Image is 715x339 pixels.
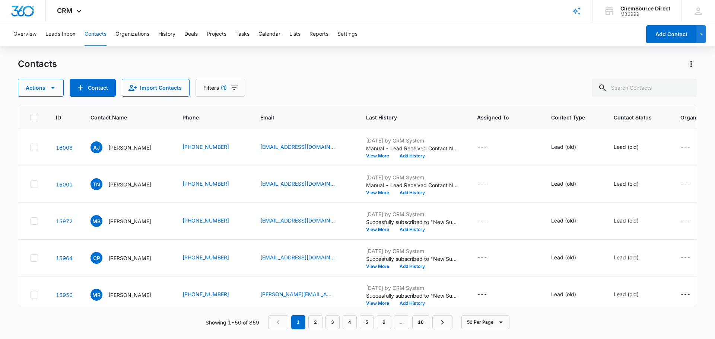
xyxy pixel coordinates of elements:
h1: Contacts [18,58,57,70]
button: Add History [394,227,430,232]
a: Page 6 [377,315,391,329]
div: Lead (old) [551,143,576,151]
p: [DATE] by CRM System [366,137,459,144]
div: Organization - - Select to Edit Field [680,143,704,152]
a: [PHONE_NUMBER] [182,180,229,188]
a: Page 4 [343,315,357,329]
div: account id [620,12,670,17]
span: Phone [182,113,232,121]
button: History [158,22,175,46]
nav: Pagination [268,315,452,329]
div: Contact Status - Lead (old) - Select to Edit Field [614,143,652,152]
a: [PHONE_NUMBER] [182,217,229,224]
p: [PERSON_NAME] [108,217,151,225]
div: Contact Status - Lead (old) - Select to Edit Field [614,290,652,299]
div: Email - tnobles@corefoodservice.com - Select to Edit Field [260,180,348,189]
button: Calendar [258,22,280,46]
p: [PERSON_NAME] [108,144,151,151]
span: Contact Status [614,113,652,121]
button: Deals [184,22,198,46]
a: [PHONE_NUMBER] [182,253,229,261]
p: Manual - Lead Received Contact Name: [PERSON_NAME] Phone: [PHONE_NUMBER] Email: [EMAIL_ADDRESS][D... [366,181,459,189]
span: Organization [680,113,714,121]
span: MR [90,289,102,301]
div: --- [477,290,487,299]
p: Manual - Lead Received Contact Name: [PERSON_NAME] Phone: [PHONE_NUMBER] Email: [EMAIL_ADDRESS][D... [366,144,459,152]
div: Organization - - Select to Edit Field [680,180,704,189]
div: Lead (old) [614,143,639,151]
a: Page 5 [360,315,374,329]
a: Navigate to contact details page for Maureen Rucker [56,292,73,298]
div: Lead (old) [614,253,639,261]
p: Succesfully subscribed to "New Subscribers". [366,218,459,226]
div: Organization - - Select to Edit Field [680,290,704,299]
div: Contact Name - Annetta Johnson - Select to Edit Field [90,141,165,153]
p: [PERSON_NAME] [108,291,151,299]
button: Add Contact [70,79,116,97]
div: Contact Status - Lead (old) - Select to Edit Field [614,180,652,189]
button: View More [366,191,394,195]
div: --- [680,143,690,152]
a: [EMAIL_ADDRESS][DOMAIN_NAME] [260,253,335,261]
p: [PERSON_NAME] [108,254,151,262]
button: Add History [394,301,430,306]
span: (1) [221,85,227,90]
button: Reports [309,22,328,46]
span: TN [90,178,102,190]
a: Navigate to contact details page for Michael Bestine [56,218,73,224]
button: Tasks [235,22,250,46]
button: Lists [289,22,301,46]
div: Contact Status - Lead (old) - Select to Edit Field [614,217,652,226]
a: Navigate to contact details page for Tyler Nobles [56,181,73,188]
button: Add Contact [646,25,696,43]
button: Projects [207,22,226,46]
div: Phone - (812) 312-6468 - Select to Edit Field [182,217,242,226]
div: Email - sales@morganfoods.us.com - Select to Edit Field [260,217,348,226]
div: Assigned To - - Select to Edit Field [477,217,500,226]
a: [PHONE_NUMBER] [182,290,229,298]
div: Contact Name - Christon Paredes - Select to Edit Field [90,252,165,264]
div: Phone - (803) 968-5138 - Select to Edit Field [182,180,242,189]
div: --- [680,180,690,189]
div: Email - Maureen.rucker@theprofessionalprofiles.com - Select to Edit Field [260,290,348,299]
div: Contact Status - Lead (old) - Select to Edit Field [614,253,652,262]
span: AJ [90,141,102,153]
div: Phone - (814) 980-5065 - Select to Edit Field [182,290,242,299]
div: Lead (old) [614,217,639,224]
button: 50 Per Page [461,315,509,329]
div: --- [680,217,690,226]
div: Email - ladybug_angie08@yahoo.com - Select to Edit Field [260,143,348,152]
div: Contact Type - Lead (old) - Select to Edit Field [551,290,590,299]
div: Lead (old) [551,253,576,261]
div: Assigned To - - Select to Edit Field [477,290,500,299]
div: Lead (old) [551,180,576,188]
div: --- [477,180,487,189]
div: Lead (old) [551,290,576,298]
div: Phone - (623) 703-9347 - Select to Edit Field [182,253,242,262]
div: Assigned To - - Select to Edit Field [477,253,500,262]
span: CRM [57,7,73,15]
div: Contact Name - Michael Bestine - Select to Edit Field [90,215,165,227]
a: [EMAIL_ADDRESS][DOMAIN_NAME] [260,143,335,151]
button: Import Contacts [122,79,190,97]
span: Last History [366,113,448,121]
a: Navigate to contact details page for Christon Paredes [56,255,73,261]
a: Navigate to contact details page for Annetta Johnson [56,144,73,151]
a: [EMAIL_ADDRESS][DOMAIN_NAME] [260,217,335,224]
button: Filters [196,79,245,97]
div: Contact Name - Maureen Rucker - Select to Edit Field [90,289,165,301]
div: --- [680,253,690,262]
p: [DATE] by CRM System [366,210,459,218]
a: [PERSON_NAME][EMAIL_ADDRESS][PERSON_NAME][DOMAIN_NAME] [260,290,335,298]
a: Next Page [432,315,452,329]
p: Succesfully subscribed to "New Subscribers". [366,255,459,263]
button: View More [366,301,394,306]
input: Search Contacts [592,79,697,97]
span: Email [260,113,337,121]
a: Page 3 [325,315,340,329]
div: Contact Type - Lead (old) - Select to Edit Field [551,217,590,226]
span: Assigned To [477,113,522,121]
button: Leads Inbox [45,22,76,46]
button: Settings [337,22,357,46]
button: Organizations [115,22,149,46]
